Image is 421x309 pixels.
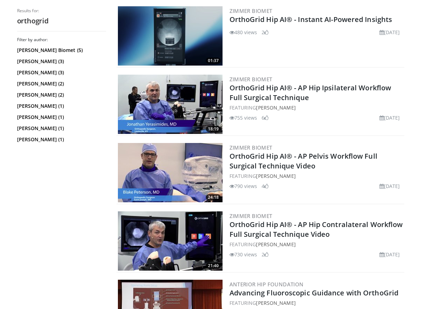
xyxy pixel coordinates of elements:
li: [DATE] [379,114,400,121]
span: 01:37 [206,58,221,64]
img: 96a9cbbb-25ee-4404-ab87-b32d60616ad7.300x170_q85_crop-smart_upscale.jpg [118,211,223,271]
a: OrthoGrid Hip AI® - Instant AI-Powered Insights [230,15,392,24]
a: Zimmer Biomet [230,212,272,219]
img: 503c3a3d-ad76-4115-a5ba-16c0230cde33.300x170_q85_crop-smart_upscale.jpg [118,75,223,134]
a: [PERSON_NAME] [256,241,295,248]
li: 2 [262,251,269,258]
a: [PERSON_NAME] (1) [17,103,104,110]
a: [PERSON_NAME] (3) [17,69,104,76]
a: 01:37 [118,6,223,66]
li: [DATE] [379,251,400,258]
a: [PERSON_NAME] [256,300,295,306]
p: Results for: [17,8,106,14]
div: FEATURING [230,104,403,111]
span: 24:18 [206,194,221,201]
div: FEATURING [230,299,403,307]
a: [PERSON_NAME] (3) [17,58,104,65]
li: 4 [262,182,269,190]
a: Zimmer Biomet [230,7,272,14]
a: Zimmer Biomet [230,144,272,151]
a: 21:40 [118,211,223,271]
span: 18:19 [206,126,221,132]
a: [PERSON_NAME] [256,104,295,111]
img: c80c1d29-5d08-4b57-b833-2b3295cd5297.300x170_q85_crop-smart_upscale.jpg [118,143,223,202]
a: OrthoGrid Hip AI® - AP Hip Contralateral Workflow Full Surgical Technique Video [230,220,403,239]
li: 480 views [230,29,257,36]
a: [PERSON_NAME] (1) [17,114,104,121]
div: FEATURING [230,241,403,248]
h2: orthogrid [17,16,106,25]
h3: Filter by author: [17,37,106,43]
li: 790 views [230,182,257,190]
li: [DATE] [379,182,400,190]
a: 18:19 [118,75,223,134]
li: 730 views [230,251,257,258]
a: OrthoGrid Hip AI® - AP Pelvis Workflow Full Surgical Technique Video [230,151,377,171]
img: 51d03d7b-a4ba-45b7-9f92-2bfbd1feacc3.300x170_q85_crop-smart_upscale.jpg [118,6,223,66]
a: OrthoGrid Hip AI® - AP Hip Ipsilateral Workflow Full Surgical Technique [230,83,391,102]
li: 2 [262,29,269,36]
div: FEATURING [230,172,403,180]
a: 24:18 [118,143,223,202]
span: 21:40 [206,263,221,269]
li: [DATE] [379,29,400,36]
a: [PERSON_NAME] (2) [17,80,104,87]
a: [PERSON_NAME] [256,173,295,179]
a: Anterior Hip Foundation [230,281,304,288]
a: Advancing Fluoroscopic Guidance with OrthoGrid [230,288,399,297]
a: [PERSON_NAME] (1) [17,125,104,132]
a: Zimmer Biomet [230,76,272,83]
a: [PERSON_NAME] Biomet (5) [17,47,104,54]
a: [PERSON_NAME] (1) [17,136,104,143]
li: 755 views [230,114,257,121]
a: [PERSON_NAME] (2) [17,91,104,98]
li: 6 [262,114,269,121]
